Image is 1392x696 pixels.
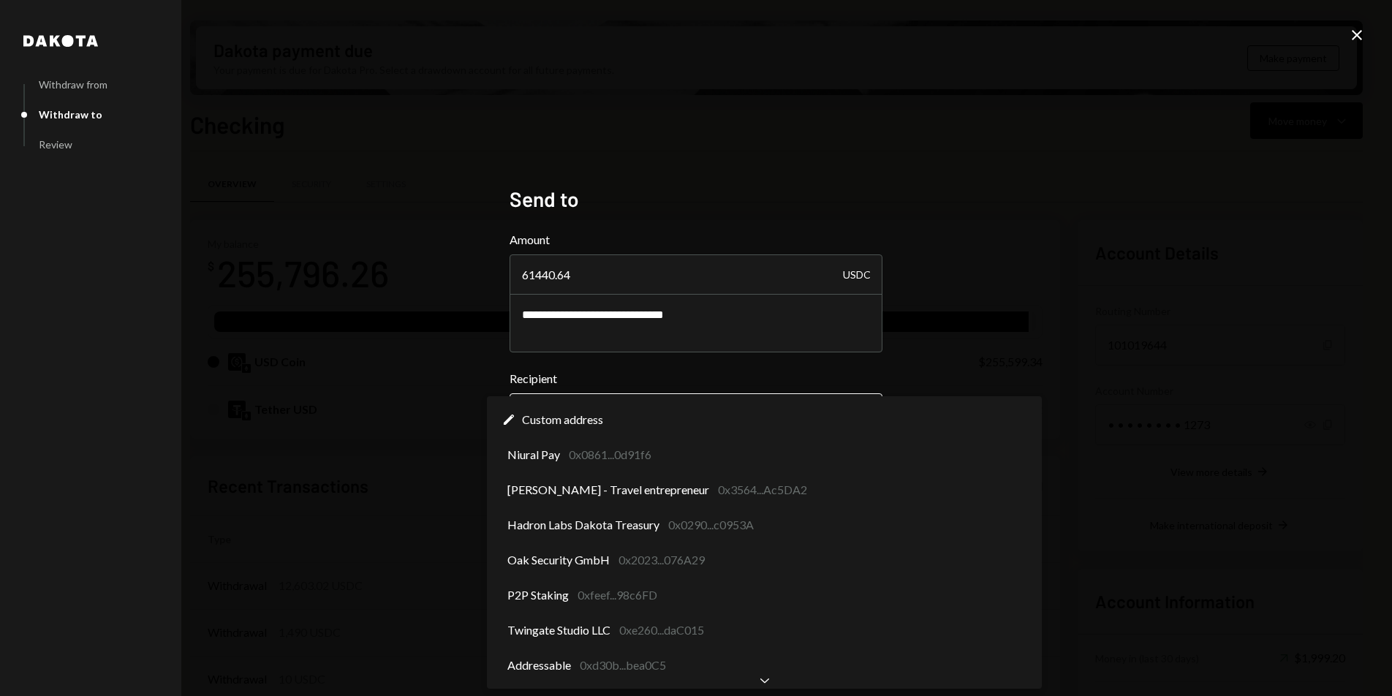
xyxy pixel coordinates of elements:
[580,657,666,674] div: 0xd30b...bea0C5
[507,446,560,464] span: Niural Pay
[507,516,659,534] span: Hadron Labs Dakota Treasury
[510,393,882,434] button: Recipient
[619,551,705,569] div: 0x2023...076A29
[619,621,704,639] div: 0xe260...daC015
[510,231,882,249] label: Amount
[507,586,569,604] span: P2P Staking
[39,78,107,91] div: Withdraw from
[569,446,651,464] div: 0x0861...0d91f6
[510,370,882,387] label: Recipient
[843,254,871,295] div: USDC
[718,481,807,499] div: 0x3564...Ac5DA2
[507,657,571,674] span: Addressable
[507,551,610,569] span: Oak Security GmbH
[668,516,754,534] div: 0x0290...c0953A
[510,185,882,213] h2: Send to
[578,586,657,604] div: 0xfeef...98c6FD
[510,254,882,295] input: Enter amount
[507,621,610,639] span: Twingate Studio LLC
[39,108,102,121] div: Withdraw to
[507,481,709,499] span: [PERSON_NAME] - Travel entrepreneur
[39,138,72,151] div: Review
[522,411,603,428] span: Custom address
